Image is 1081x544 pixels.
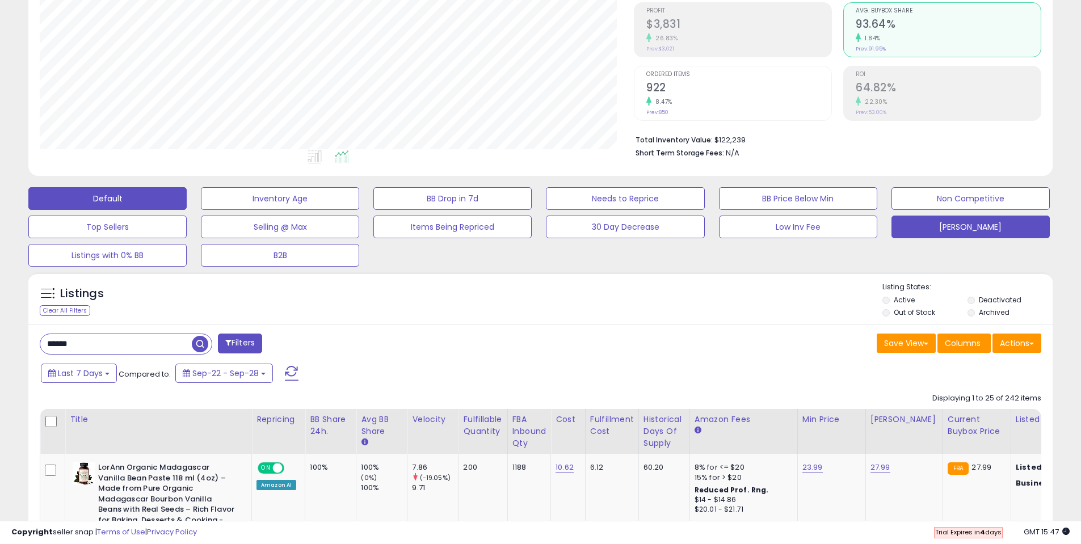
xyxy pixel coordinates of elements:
div: Fulfillment Cost [590,414,634,437]
li: $122,239 [636,132,1033,146]
button: BB Price Below Min [719,187,877,210]
b: Reduced Prof. Rng. [695,485,769,495]
span: OFF [283,463,301,473]
div: Avg BB Share [361,414,402,437]
div: 200 [463,462,498,473]
b: Business Price: [1016,478,1078,488]
span: Ordered Items [646,71,831,78]
div: Amazon AI [256,480,296,490]
button: Columns [937,334,991,353]
button: Last 7 Days [41,364,117,383]
div: Clear All Filters [40,305,90,316]
div: Velocity [412,414,453,425]
a: 10.62 [556,462,574,473]
b: Listed Price: [1016,462,1067,473]
div: 100% [310,462,347,473]
span: ON [259,463,273,473]
b: LorAnn Organic Madagascar Vanilla Bean Paste 118 ml (4oz) – Made from Pure Organic Madagascar Bou... [98,462,236,539]
span: Avg. Buybox Share [856,8,1041,14]
h5: Listings [60,286,104,302]
button: Sep-22 - Sep-28 [175,364,273,383]
h2: 922 [646,81,831,96]
a: 27.99 [870,462,890,473]
h2: $3,831 [646,18,831,33]
b: Total Inventory Value: [636,135,713,145]
div: 1188 [512,462,542,473]
div: 60.20 [643,462,681,473]
button: Low Inv Fee [719,216,877,238]
button: Save View [877,334,936,353]
button: Needs to Reprice [546,187,704,210]
small: Prev: 53.00% [856,109,886,116]
label: Archived [979,307,1010,317]
button: [PERSON_NAME] [891,216,1050,238]
button: 30 Day Decrease [546,216,704,238]
span: ROI [856,71,1041,78]
h2: 93.64% [856,18,1041,33]
div: Title [70,414,247,425]
a: Terms of Use [97,526,145,537]
small: Prev: 91.95% [856,45,886,52]
span: Last 7 Days [58,368,103,379]
small: Prev: $3,021 [646,45,674,52]
small: Prev: 850 [646,109,668,116]
div: 100% [361,483,407,493]
div: Cost [556,414,581,425]
button: Inventory Age [201,187,359,210]
div: Min Price [802,414,861,425]
div: $20.01 - $21.71 [695,505,789,515]
button: Top Sellers [28,216,187,238]
small: 8.47% [651,98,672,106]
div: Repricing [256,414,300,425]
div: 7.86 [412,462,458,473]
small: 1.84% [861,34,881,43]
div: Current Buybox Price [948,414,1006,437]
button: B2B [201,244,359,267]
span: N/A [726,147,739,158]
div: 100% [361,462,407,473]
button: Filters [218,334,262,353]
span: 27.99 [971,462,991,473]
small: FBA [948,462,969,475]
button: BB Drop in 7d [373,187,532,210]
small: 22.30% [861,98,887,106]
div: 15% for > $20 [695,473,789,483]
h2: 64.82% [856,81,1041,96]
button: Items Being Repriced [373,216,532,238]
div: Historical Days Of Supply [643,414,685,449]
div: 8% for <= $20 [695,462,789,473]
img: 41-HE32YQFL._SL40_.jpg [73,462,95,485]
p: Listing States: [882,282,1053,293]
div: Displaying 1 to 25 of 242 items [932,393,1041,404]
button: Default [28,187,187,210]
span: 2025-10-6 15:47 GMT [1024,526,1070,537]
button: Actions [992,334,1041,353]
span: Trial Expires in days [935,528,1002,537]
span: Sep-22 - Sep-28 [192,368,259,379]
b: 4 [980,528,985,537]
span: Compared to: [119,369,171,379]
label: Active [894,295,915,305]
b: Short Term Storage Fees: [636,148,724,158]
div: FBA inbound Qty [512,414,546,449]
div: 9.71 [412,483,458,493]
div: Amazon Fees [695,414,793,425]
div: 6.12 [590,462,630,473]
label: Deactivated [979,295,1021,305]
a: Privacy Policy [147,526,197,537]
small: (-19.05%) [420,473,451,482]
strong: Copyright [11,526,53,537]
small: (0%) [361,473,377,482]
button: Selling @ Max [201,216,359,238]
label: Out of Stock [894,307,935,317]
div: Fulfillable Quantity [463,414,502,437]
button: Listings with 0% BB [28,244,187,267]
small: Avg BB Share. [361,437,368,448]
div: BB Share 24h. [310,414,351,437]
span: Columns [945,338,981,349]
button: Non Competitive [891,187,1050,210]
div: [PERSON_NAME] [870,414,938,425]
small: Amazon Fees. [695,425,701,436]
a: 23.99 [802,462,823,473]
div: seller snap | | [11,527,197,538]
